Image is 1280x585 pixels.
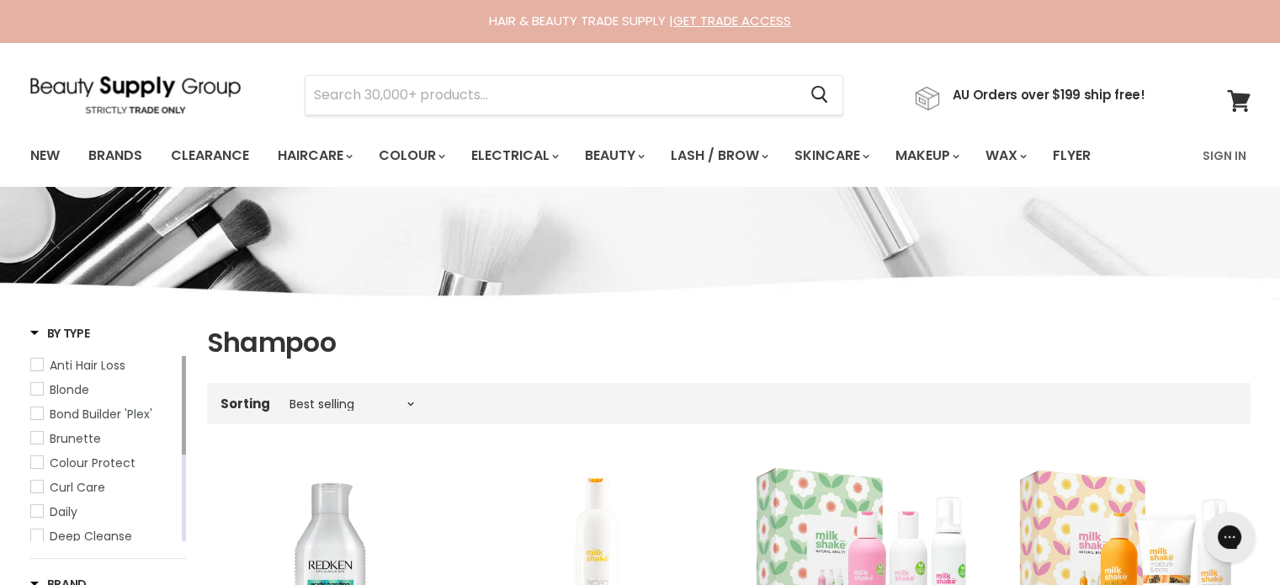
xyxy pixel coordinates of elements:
[305,76,798,114] input: Search
[50,455,135,471] span: Colour Protect
[9,13,1272,29] div: HAIR & BEAUTY TRADE SUPPLY |
[30,405,178,423] a: Bond Builder 'Plex'
[18,138,72,173] a: New
[572,138,655,173] a: Beauty
[9,131,1272,180] nav: Main
[50,381,89,398] span: Blonde
[50,479,105,496] span: Curl Care
[30,380,178,399] a: Blonde
[50,406,152,423] span: Bond Builder 'Plex'
[50,503,77,520] span: Daily
[50,430,101,447] span: Brunette
[1196,506,1263,568] iframe: Gorgias live chat messenger
[50,528,132,545] span: Deep Cleanse
[18,131,1148,180] ul: Main menu
[883,138,969,173] a: Makeup
[158,138,262,173] a: Clearance
[30,454,178,472] a: Colour Protect
[207,325,1251,360] h1: Shampoo
[265,138,363,173] a: Haircare
[50,357,125,374] span: Anti Hair Loss
[658,138,778,173] a: Lash / Brow
[30,356,178,375] a: Anti Hair Loss
[973,138,1037,173] a: Wax
[220,396,270,411] label: Sorting
[366,138,455,173] a: Colour
[1192,138,1256,173] a: Sign In
[76,138,155,173] a: Brands
[30,478,178,497] a: Curl Care
[673,12,791,29] a: GET TRADE ACCESS
[459,138,569,173] a: Electrical
[30,503,178,521] a: Daily
[30,429,178,448] a: Brunette
[305,75,843,115] form: Product
[1040,138,1103,173] a: Flyer
[30,527,178,545] a: Deep Cleanse
[782,138,879,173] a: Skincare
[798,76,842,114] button: Search
[30,325,90,342] h3: By Type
